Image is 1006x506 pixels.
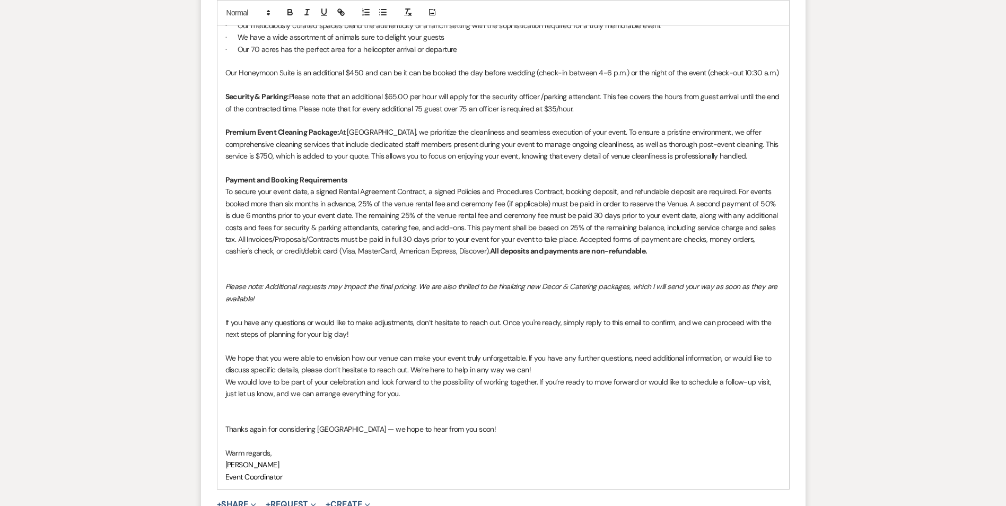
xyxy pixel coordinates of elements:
strong: Security & Parking: [225,92,289,101]
p: If you have any questions or would like to make adjustments, don’t hesitate to reach out. Once yo... [225,317,781,341]
strong: All deposits and payments are non-refundable. [490,246,648,256]
span: To secure your event date, a signed Rental Agreement Contract, a signed Policies and Procedures C... [225,187,780,256]
p: · Our 70 acres has the perfect area for a helicopter arrival or departure [225,43,781,55]
span: Event Coordinator [225,472,282,482]
p: Warm regards, [225,447,781,459]
p: · Our meticulously curated spaces blend the authenticity of a ranch setting with the sophisticati... [225,20,781,31]
p: We would love to be part of your celebration and look forward to the possibility of working toget... [225,376,781,400]
p: · We have a wide assortment of animals sure to delight your guests [225,31,781,43]
span: [PERSON_NAME] [225,460,279,469]
p: Thanks again for considering [GEOGRAPHIC_DATA] — we hope to hear from you soon! [225,423,781,435]
strong: Premium Event Cleaning Package: [225,127,339,137]
p: Our Honeymoon Suite is an additional $450 and can be it can be booked the day before wedding (che... [225,67,781,78]
em: Please note: Additional requests may impact the final pricing. We are also thrilled to be finaliz... [225,282,780,303]
strong: Payment and Booking Requirements [225,175,347,185]
p: At [GEOGRAPHIC_DATA], we prioritize the cleanliness and seamless execution of your event. To ensu... [225,126,781,162]
p: We hope that you were able to envision how our venue can make your event truly unforgettable. If ... [225,352,781,376]
p: Please note that an additional $65.00 per hour will apply for the security officer /parking atten... [225,91,781,115]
